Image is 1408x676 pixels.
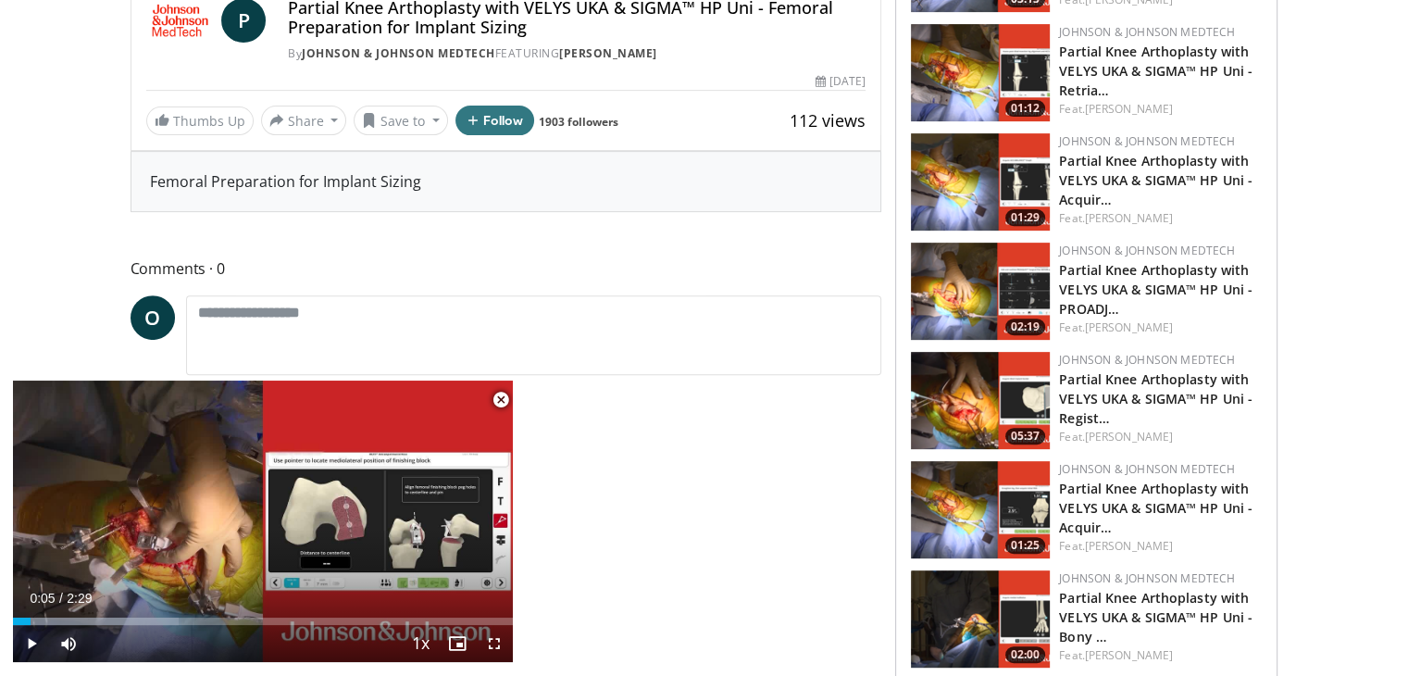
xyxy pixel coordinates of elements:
[1085,101,1173,117] a: [PERSON_NAME]
[911,133,1050,231] img: dd3a4334-c556-4f04-972a-bd0a847124c3.png.150x105_q85_crop-smart_upscale.png
[482,381,519,419] button: Close
[911,24,1050,121] img: 27d2ec60-bae8-41df-9ceb-8f0e9b1e3492.png.150x105_q85_crop-smart_upscale.png
[1059,570,1235,586] a: Johnson & Johnson MedTech
[131,295,175,340] a: O
[67,591,92,606] span: 2:29
[911,461,1050,558] img: e08a7d39-3b34-4ac3-abe8-53cc16b57bb7.png.150x105_q85_crop-smart_upscale.png
[1059,210,1262,227] div: Feat.
[288,45,866,62] div: By FEATURING
[131,152,881,211] div: Femoral Preparation for Implant Sizing
[13,618,513,625] div: Progress Bar
[1059,101,1262,118] div: Feat.
[1059,133,1235,149] a: Johnson & Johnson MedTech
[131,257,882,281] span: Comments 0
[1059,370,1252,427] a: Partial Knee Arthoplasty with VELYS UKA & SIGMA™ HP Uni - Regist…
[1059,538,1262,555] div: Feat.
[911,24,1050,121] a: 01:12
[1059,352,1235,368] a: Johnson & Johnson MedTech
[1005,428,1045,444] span: 05:37
[402,625,439,662] button: Playback Rate
[911,243,1050,340] a: 02:19
[911,352,1050,449] img: a774e0b8-2510-427c-a800-81b67bfb6776.png.150x105_q85_crop-smart_upscale.png
[59,591,63,606] span: /
[1059,243,1235,258] a: Johnson & Johnson MedTech
[1085,538,1173,554] a: [PERSON_NAME]
[911,243,1050,340] img: 24f85217-e9a2-4ad7-b6cc-807e6ea433f3.png.150x105_q85_crop-smart_upscale.png
[1005,537,1045,554] span: 01:25
[1059,589,1252,645] a: Partial Knee Arthoplasty with VELYS UKA & SIGMA™ HP Uni - Bony …
[1059,43,1252,99] a: Partial Knee Arthoplasty with VELYS UKA & SIGMA™ HP Uni - Retria…
[1005,209,1045,226] span: 01:29
[439,625,476,662] button: Enable picture-in-picture mode
[146,106,254,135] a: Thumbs Up
[455,106,535,135] button: Follow
[1085,647,1173,663] a: [PERSON_NAME]
[261,106,347,135] button: Share
[1059,261,1252,318] a: Partial Knee Arthoplasty with VELYS UKA & SIGMA™ HP Uni - PROADJ…
[476,625,513,662] button: Fullscreen
[1059,24,1235,40] a: Johnson & Johnson MedTech
[911,352,1050,449] a: 05:37
[539,114,618,130] a: 1903 followers
[911,570,1050,668] img: 10880183-925c-4d1d-aa73-511a6d8478f5.png.150x105_q85_crop-smart_upscale.png
[13,625,50,662] button: Play
[354,106,448,135] button: Save to
[1085,319,1173,335] a: [PERSON_NAME]
[13,381,513,663] video-js: Video Player
[559,45,657,61] a: [PERSON_NAME]
[50,625,87,662] button: Mute
[1085,210,1173,226] a: [PERSON_NAME]
[1005,100,1045,117] span: 01:12
[1059,461,1235,477] a: Johnson & Johnson MedTech
[1085,429,1173,444] a: [PERSON_NAME]
[30,591,55,606] span: 0:05
[1059,152,1252,208] a: Partial Knee Arthoplasty with VELYS UKA & SIGMA™ HP Uni - Acquir…
[302,45,495,61] a: Johnson & Johnson MedTech
[911,133,1050,231] a: 01:29
[1005,319,1045,335] span: 02:19
[790,109,866,131] span: 112 views
[1059,429,1262,445] div: Feat.
[1059,480,1252,536] a: Partial Knee Arthoplasty with VELYS UKA & SIGMA™ HP Uni - Acquir…
[911,461,1050,558] a: 01:25
[911,570,1050,668] a: 02:00
[1005,646,1045,663] span: 02:00
[1059,647,1262,664] div: Feat.
[816,73,866,90] div: [DATE]
[1059,319,1262,336] div: Feat.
